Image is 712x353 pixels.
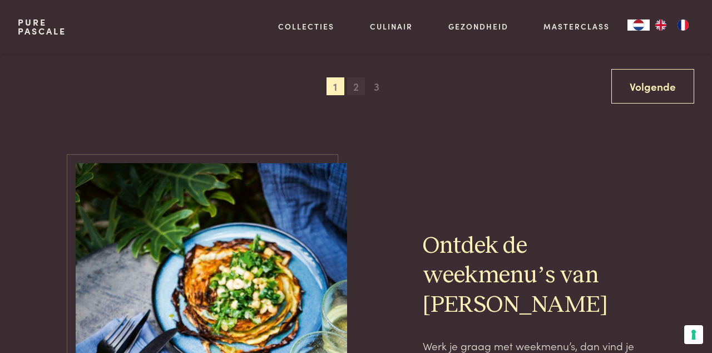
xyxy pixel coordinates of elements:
span: 2 [347,77,365,95]
a: PurePascale [18,18,66,36]
a: Gezondheid [448,21,508,32]
span: 1 [327,77,344,95]
a: Masterclass [543,21,610,32]
ul: Language list [650,19,694,31]
a: EN [650,19,672,31]
aside: Language selected: Nederlands [627,19,694,31]
a: Volgende [611,69,694,104]
a: NL [627,19,650,31]
span: 3 [368,77,385,95]
a: Collecties [278,21,334,32]
h2: Ontdek de weekmenu’s van [PERSON_NAME] [423,232,636,320]
div: Language [627,19,650,31]
a: FR [672,19,694,31]
button: Uw voorkeuren voor toestemming voor trackingtechnologieën [684,325,703,344]
a: Culinair [370,21,413,32]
